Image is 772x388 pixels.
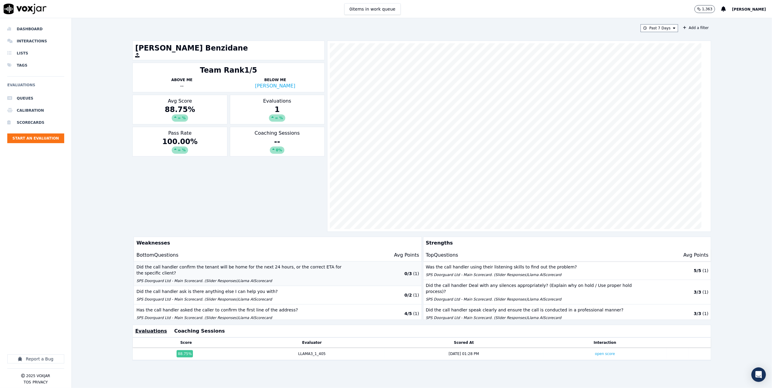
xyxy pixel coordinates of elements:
a: Dashboard [7,23,64,35]
button: Add a filter [681,24,711,31]
div: 1 [233,105,322,122]
div: ∞ % [269,114,285,122]
p: Did the call handler speak clearly and ensure the call is conducted in a professional manner? [426,307,638,313]
a: [PERSON_NAME] [255,83,295,89]
button: Evaluator [302,340,322,345]
p: 3 / 3 [694,311,701,317]
p: Bottom Questions [136,252,178,259]
p: ( 1 ) [413,311,419,317]
button: Did the call handler confirm the tenant will be home for the next 24 hours, or the correct ETA fo... [134,261,421,286]
p: SPS Doorguard Ltd - Main Scorecard. (Slider Responses)Llama AI Scorecard [136,297,348,302]
p: Avg Points [684,252,709,259]
p: 5 / 5 [694,268,701,274]
button: 1,363 [694,5,715,13]
p: SPS Doorguard Ltd - Main Scorecard. (Slider Responses)Llama AI Scorecard [426,272,638,277]
p: ( 1 ) [413,271,419,277]
p: Above Me [135,77,228,82]
button: Scored At [454,340,474,345]
p: ( 1 ) [702,289,708,295]
p: ( 1 ) [702,311,708,317]
p: Below Me [229,77,322,82]
a: Interactions [7,35,64,47]
button: Start an Evaluation [7,133,64,143]
div: ∞ % [172,114,188,122]
p: 3 / 3 [694,289,701,295]
p: Has the call handler asked the caller to confirm the first line of the address? [136,307,348,313]
button: Coaching Sessions [174,327,225,335]
a: Scorecards [7,117,64,129]
p: Did the call handler confirm the tenant will be home for the next 24 hours, or the correct ETA fo... [136,264,348,276]
a: open score [595,352,615,356]
p: Weaknesses [134,237,419,249]
button: Interaction [594,340,616,345]
div: LLAMA3_1_405 [298,351,326,356]
p: 0 / 3 [404,271,412,277]
button: Evaluations [135,327,167,335]
p: Did the call handler Deal with any silences appropriately? (Explain why on hold / Use proper hold... [426,282,638,294]
div: 88.75 % [135,105,224,122]
p: ( 1 ) [702,268,708,274]
p: SPS Doorguard Ltd - Main Scorecard. (Slider Responses)Llama AI Scorecard [136,278,348,283]
button: TOS [24,380,31,385]
span: [PERSON_NAME] [732,7,766,12]
div: Team Rank 1/5 [200,65,257,75]
p: Avg Points [394,252,419,259]
p: 4 / 5 [404,311,412,317]
button: Privacy [33,380,48,385]
button: Did the call handler ask is there anything else I can help you with? SPS Doorguard Ltd - Main Sco... [134,286,421,304]
p: 0 / 2 [404,292,412,298]
button: Was the call handler using their listening skills to find out the problem? SPS Doorguard Ltd - Ma... [423,261,711,280]
p: Did the call handler ask is there anything else I can help you with? [136,288,348,294]
div: [DATE] 01:28 PM [449,351,479,356]
p: 2025 Voxjar [26,373,50,378]
div: Open Intercom Messenger [751,367,766,382]
div: Evaluations [230,95,325,124]
div: 100.00 % [135,137,224,154]
p: Was the call handler using their listening skills to find out the problem? [426,264,638,270]
button: Did the call handler Deal with any silences appropriately? (Explain why on hold / Use proper hold... [423,280,711,304]
button: 1,363 [694,5,721,13]
div: ∞ % [172,146,188,154]
p: ( 1 ) [413,292,419,298]
a: Queues [7,92,64,104]
div: Coaching Sessions [230,127,325,156]
div: -- [135,82,228,90]
h1: [PERSON_NAME] Benzidane [135,43,322,53]
div: Pass Rate [132,127,227,156]
button: [PERSON_NAME] [732,5,772,13]
button: Score [180,340,192,345]
p: SPS Doorguard Ltd - Main Scorecard. (Slider Responses)Llama AI Scorecard [136,315,348,320]
div: Avg Score [132,95,227,124]
div: 0% [270,146,284,154]
div: -- [233,137,322,154]
button: Has the call handler asked the caller to confirm the first line of the address? SPS Doorguard Ltd... [134,304,421,323]
button: Past 7 Days [641,24,678,32]
p: 1,363 [702,7,712,12]
p: SPS Doorguard Ltd - Main Scorecard. (Slider Responses)Llama AI Scorecard [426,297,638,302]
a: Lists [7,47,64,59]
a: Calibration [7,104,64,117]
h6: Evaluations [7,81,64,92]
img: voxjar logo [4,4,47,14]
button: Report a Bug [7,354,64,363]
button: 0items in work queue [344,3,401,15]
p: Strengths [423,237,708,249]
p: SPS Doorguard Ltd - Main Scorecard. (Slider Responses)Llama AI Scorecard [426,315,638,320]
button: Did the call handler speak clearly and ensure the call is conducted in a professional manner? SPS... [423,304,711,323]
div: 88.75 % [177,350,193,357]
a: Tags [7,59,64,71]
p: Top Questions [426,252,458,259]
